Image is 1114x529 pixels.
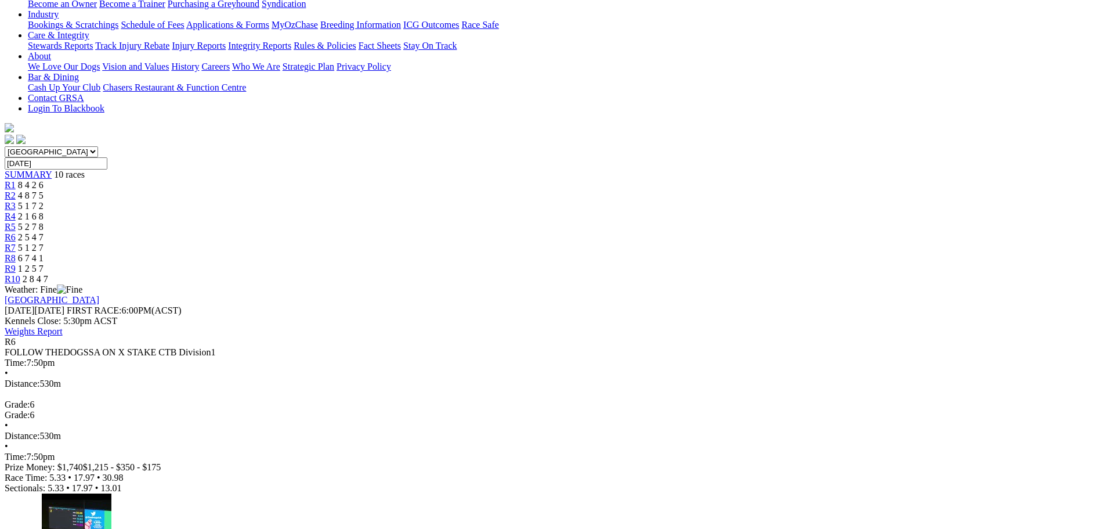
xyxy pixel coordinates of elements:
[72,483,93,493] span: 17.97
[5,379,1101,389] div: 530m
[18,253,44,263] span: 6 7 4 1
[5,400,30,409] span: Grade:
[5,347,1101,358] div: FOLLOW THEDOGSSA ON X STAKE CTB Division1
[28,72,79,82] a: Bar & Dining
[28,93,84,103] a: Contact GRSA
[5,222,16,232] span: R5
[18,190,44,200] span: 4 8 7 5
[16,135,26,144] img: twitter.svg
[95,41,169,51] a: Track Injury Rebate
[49,473,66,483] span: 5.33
[403,41,457,51] a: Stay On Track
[5,295,99,305] a: [GEOGRAPHIC_DATA]
[95,483,99,493] span: •
[5,431,1101,441] div: 530m
[232,62,280,71] a: Who We Are
[23,274,48,284] span: 2 8 4 7
[28,20,118,30] a: Bookings & Scratchings
[28,41,93,51] a: Stewards Reports
[5,243,16,253] a: R7
[48,483,64,493] span: 5.33
[5,400,1101,410] div: 6
[68,473,71,483] span: •
[5,211,16,221] span: R4
[5,190,16,200] a: R2
[228,41,291,51] a: Integrity Reports
[5,358,1101,368] div: 7:50pm
[28,20,1101,30] div: Industry
[66,483,70,493] span: •
[18,222,44,232] span: 5 2 7 8
[294,41,356,51] a: Rules & Policies
[171,62,199,71] a: History
[28,41,1101,51] div: Care & Integrity
[102,62,169,71] a: Vision and Values
[5,420,8,430] span: •
[5,180,16,190] a: R1
[5,452,27,462] span: Time:
[320,20,401,30] a: Breeding Information
[121,20,184,30] a: Schedule of Fees
[5,232,16,242] a: R6
[5,441,8,451] span: •
[5,410,1101,420] div: 6
[5,305,64,315] span: [DATE]
[18,180,44,190] span: 8 4 2 6
[5,483,45,493] span: Sectionals:
[5,462,1101,473] div: Prize Money: $1,740
[18,243,44,253] span: 5 1 2 7
[5,201,16,211] a: R3
[5,316,1101,326] div: Kennels Close: 5:30pm ACST
[5,337,16,347] span: R6
[67,305,182,315] span: 6:00PM(ACST)
[18,201,44,211] span: 5 1 7 2
[67,305,121,315] span: FIRST RACE:
[100,483,121,493] span: 13.01
[28,62,100,71] a: We Love Our Dogs
[54,170,85,179] span: 10 races
[83,462,161,472] span: $1,215 - $350 - $175
[18,211,44,221] span: 2 1 6 8
[97,473,100,483] span: •
[5,170,52,179] a: SUMMARY
[28,82,100,92] a: Cash Up Your Club
[5,274,20,284] a: R10
[5,264,16,274] span: R9
[5,379,39,388] span: Distance:
[28,30,89,40] a: Care & Integrity
[18,232,44,242] span: 2 5 4 7
[186,20,269,30] a: Applications & Forms
[18,264,44,274] span: 1 2 5 7
[5,358,27,368] span: Time:
[28,103,104,113] a: Login To Blackbook
[5,431,39,441] span: Distance:
[28,82,1101,93] div: Bar & Dining
[5,253,16,263] a: R8
[5,410,30,420] span: Grade:
[5,285,82,294] span: Weather: Fine
[337,62,391,71] a: Privacy Policy
[57,285,82,295] img: Fine
[5,452,1101,462] div: 7:50pm
[5,135,14,144] img: facebook.svg
[28,9,59,19] a: Industry
[5,326,63,336] a: Weights Report
[283,62,334,71] a: Strategic Plan
[28,51,51,61] a: About
[461,20,498,30] a: Race Safe
[5,473,47,483] span: Race Time:
[5,157,107,170] input: Select date
[5,123,14,132] img: logo-grsa-white.png
[5,368,8,378] span: •
[5,305,35,315] span: [DATE]
[403,20,459,30] a: ICG Outcomes
[172,41,226,51] a: Injury Reports
[103,473,124,483] span: 30.98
